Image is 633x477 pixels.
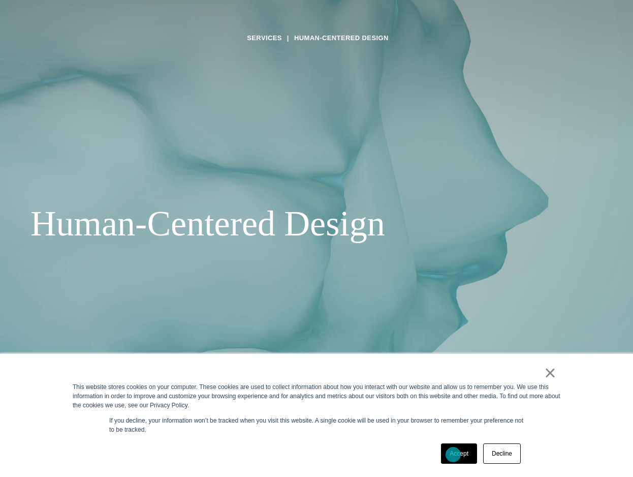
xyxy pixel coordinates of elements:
div: Human-Centered Design [30,203,457,245]
div: This website stores cookies on your computer. These cookies are used to collect information about... [73,382,560,410]
a: × [544,368,556,377]
a: Accept [441,443,477,464]
a: Services [247,31,282,46]
a: Decline [483,443,521,464]
a: Human-Centered Design [294,31,389,46]
p: If you decline, your information won’t be tracked when you visit this website. A single cookie wi... [109,416,524,434]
